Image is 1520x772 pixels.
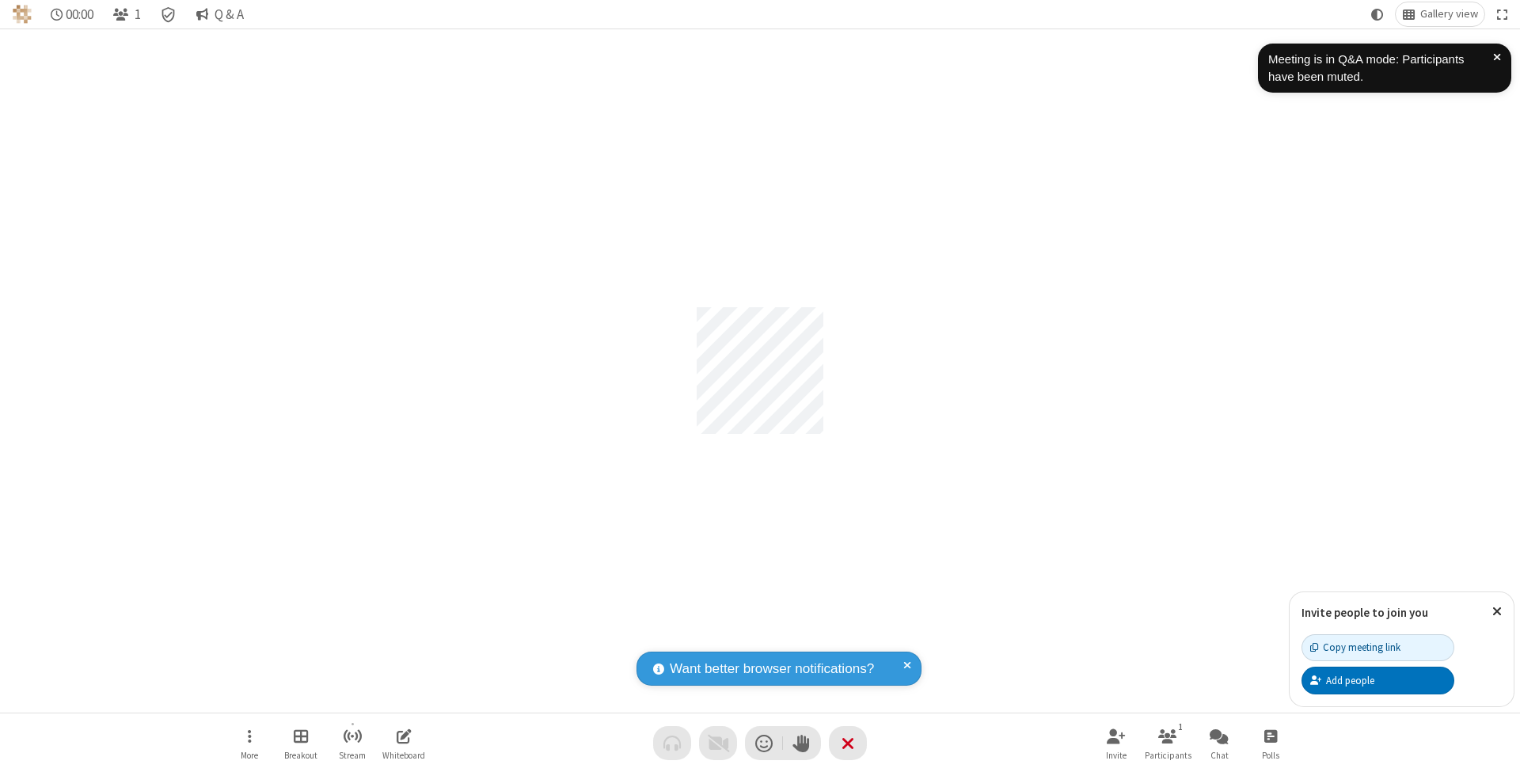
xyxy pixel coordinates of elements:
button: Open participant list [106,2,147,26]
img: QA Selenium DO NOT DELETE OR CHANGE [13,5,32,24]
button: Start streaming [329,721,376,766]
span: Whiteboard [382,751,425,760]
span: Gallery view [1420,8,1478,21]
div: Meeting is in Q&A mode: Participants have been muted. [1268,51,1493,86]
button: Video [699,726,737,760]
button: Using system theme [1365,2,1390,26]
button: End or leave meeting [829,726,867,760]
button: Close popover [1480,592,1514,631]
span: Chat [1210,751,1229,760]
button: Fullscreen [1491,2,1514,26]
span: Stream [339,751,366,760]
button: Q & A [189,2,250,26]
span: 00:00 [66,7,93,22]
label: Invite people to join you [1301,605,1428,620]
button: Raise hand [783,726,821,760]
button: Open poll [1247,721,1294,766]
button: Add people [1301,667,1454,694]
button: Copy meeting link [1301,634,1454,661]
button: Open participant list [1144,721,1191,766]
div: Copy meeting link [1310,640,1400,655]
button: Open chat [1195,721,1243,766]
button: Change layout [1396,2,1484,26]
button: Send a reaction [745,726,783,760]
span: Breakout [284,751,317,760]
button: Invite participants (⌘+Shift+I) [1092,721,1140,766]
span: More [241,751,258,760]
div: Meeting details Encryption enabled [154,2,184,26]
div: Timer [44,2,101,26]
span: Participants [1145,751,1191,760]
button: Manage Breakout Rooms [277,721,325,766]
span: Want better browser notifications? [670,659,874,679]
button: Audio problem - check your Internet connection or call by phone [653,726,691,760]
button: Open shared whiteboard [380,721,427,766]
span: Polls [1262,751,1279,760]
span: Q & A [215,7,244,22]
span: Invite [1106,751,1127,760]
button: Open menu [226,721,273,766]
span: 1 [135,7,141,22]
div: 1 [1174,720,1187,734]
